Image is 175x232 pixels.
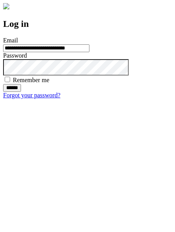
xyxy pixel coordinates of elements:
[3,3,9,9] img: logo-4e3dc11c47720685a147b03b5a06dd966a58ff35d612b21f08c02c0306f2b779.png
[3,92,60,98] a: Forgot your password?
[3,37,18,44] label: Email
[3,52,27,59] label: Password
[3,19,172,29] h2: Log in
[13,77,49,83] label: Remember me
